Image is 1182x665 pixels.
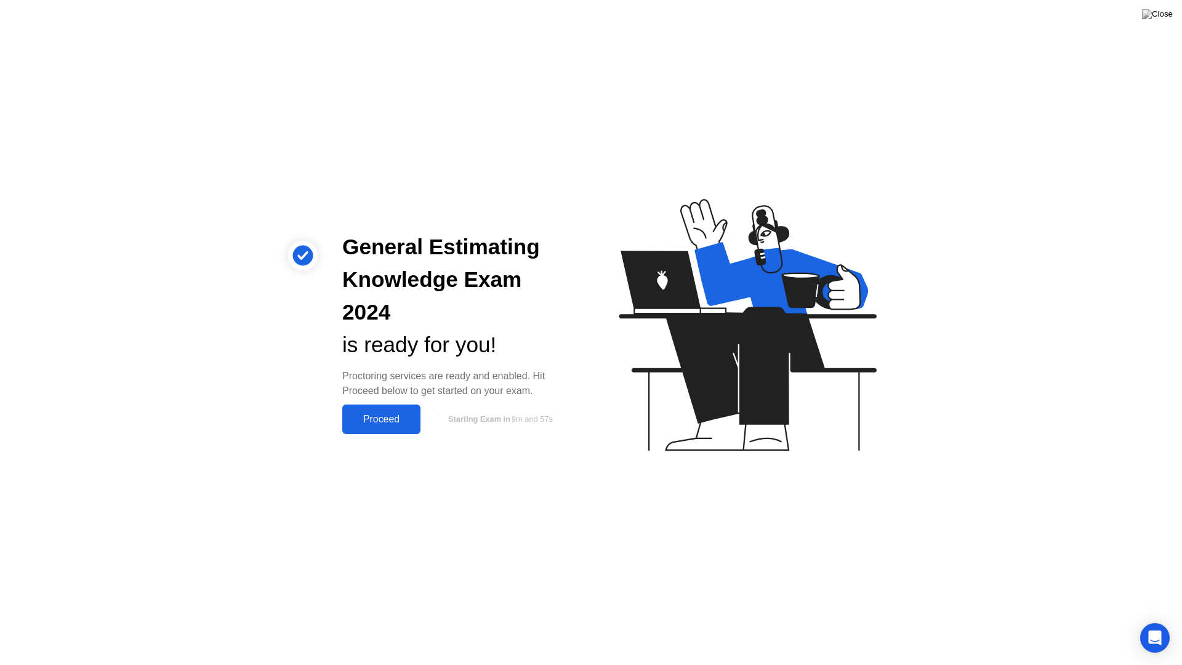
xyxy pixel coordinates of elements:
div: General Estimating Knowledge Exam 2024 [342,231,571,328]
div: Open Intercom Messenger [1140,623,1170,653]
div: Proctoring services are ready and enabled. Hit Proceed below to get started on your exam. [342,369,571,398]
button: Starting Exam in9m and 57s [427,408,571,431]
img: Close [1142,9,1173,19]
div: is ready for you! [342,329,571,361]
span: 9m and 57s [512,414,553,424]
button: Proceed [342,405,420,434]
div: Proceed [346,414,417,425]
